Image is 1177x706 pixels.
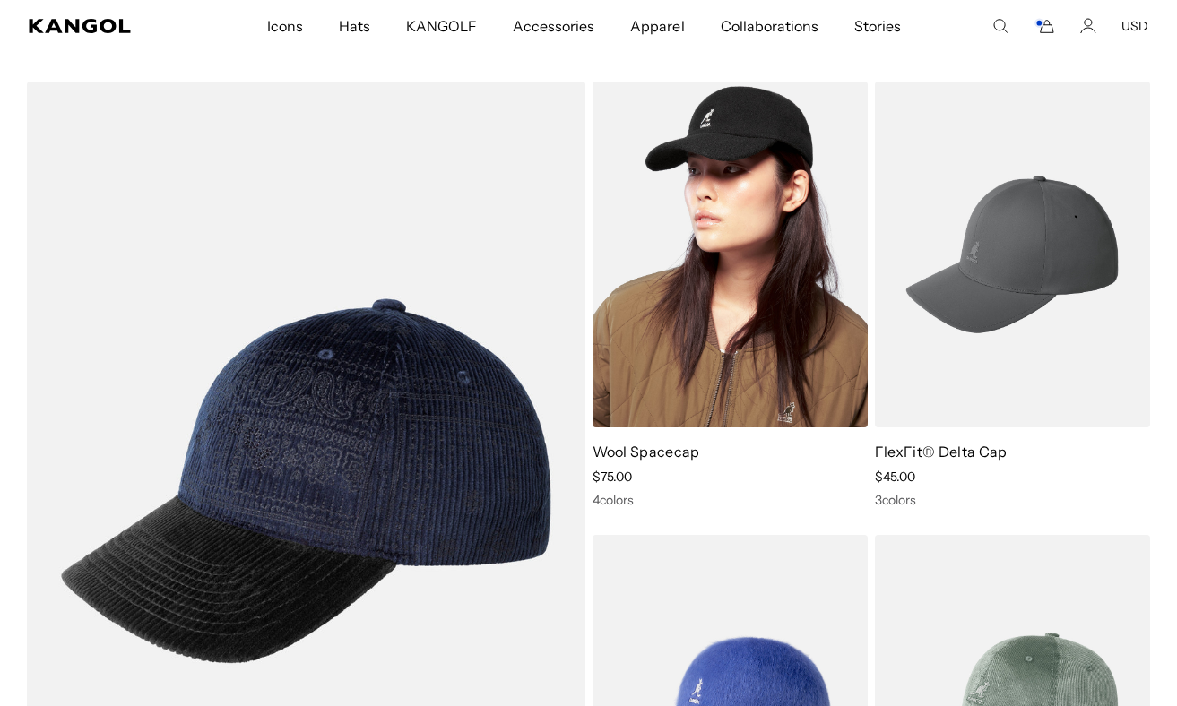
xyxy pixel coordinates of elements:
a: Wool Spacecap [593,443,700,461]
span: $75.00 [593,469,632,485]
button: USD [1121,18,1148,34]
span: $45.00 [875,469,915,485]
a: FlexFit® Delta Cap [875,443,1008,461]
img: FlexFit® Delta Cap [875,82,1150,427]
div: 4 colors [593,492,868,508]
div: 3 colors [875,492,1150,508]
img: Wool Spacecap [593,82,868,427]
a: Kangol [29,19,176,33]
button: Cart [1034,18,1055,34]
summary: Search here [992,18,1008,34]
a: Account [1080,18,1096,34]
